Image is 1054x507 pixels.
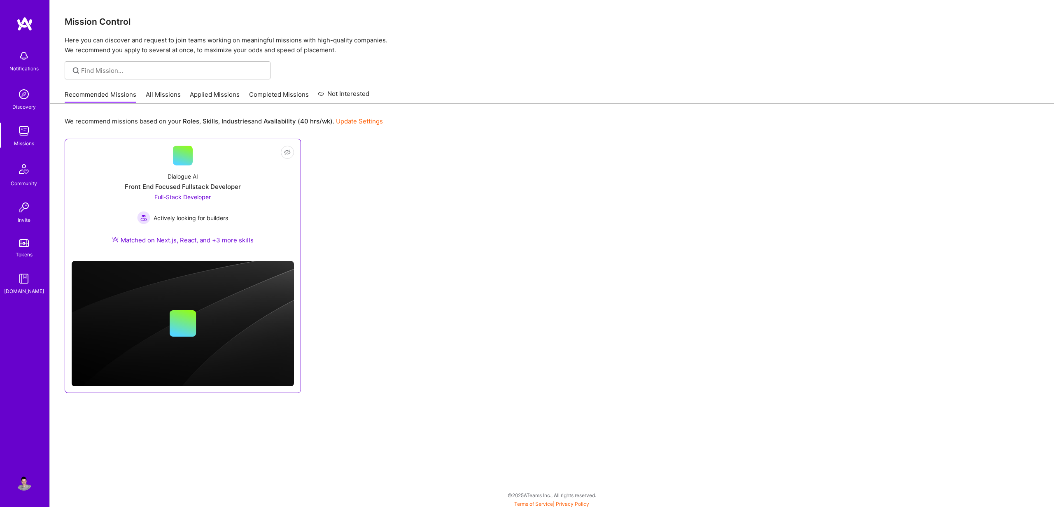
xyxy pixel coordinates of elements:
a: Completed Missions [249,90,309,104]
img: teamwork [16,123,32,139]
div: Dialogue AI [168,172,198,181]
a: Privacy Policy [556,501,589,507]
input: Find Mission... [81,66,264,75]
span: | [514,501,589,507]
img: Invite [16,199,32,216]
span: Actively looking for builders [154,214,228,222]
div: Missions [14,139,34,148]
div: Invite [18,216,30,224]
a: User Avatar [14,474,34,491]
img: tokens [19,239,29,247]
i: icon EyeClosed [284,149,291,156]
h3: Mission Control [65,16,1039,27]
a: Dialogue AIFront End Focused Fullstack DeveloperFull-Stack Developer Actively looking for builder... [72,146,294,254]
a: Not Interested [318,89,369,104]
p: Here you can discover and request to join teams working on meaningful missions with high-quality ... [65,35,1039,55]
a: Recommended Missions [65,90,136,104]
img: logo [16,16,33,31]
p: We recommend missions based on your , , and . [65,117,383,126]
b: Skills [203,117,218,125]
img: Ateam Purple Icon [112,236,119,243]
b: Industries [222,117,251,125]
i: icon SearchGrey [71,66,81,75]
div: © 2025 ATeams Inc., All rights reserved. [49,485,1054,505]
img: Community [14,159,34,179]
img: Actively looking for builders [137,211,150,224]
a: Terms of Service [514,501,553,507]
img: User Avatar [16,474,32,491]
img: bell [16,48,32,64]
div: [DOMAIN_NAME] [4,287,44,295]
b: Availability (40 hrs/wk) [263,117,333,125]
img: discovery [16,86,32,102]
img: cover [72,261,294,386]
div: Community [11,179,37,188]
a: All Missions [146,90,181,104]
span: Full-Stack Developer [154,193,211,200]
a: Update Settings [336,117,383,125]
div: Tokens [16,250,33,259]
div: Discovery [12,102,36,111]
div: Matched on Next.js, React, and +3 more skills [112,236,254,244]
img: guide book [16,270,32,287]
div: Notifications [9,64,39,73]
a: Applied Missions [190,90,240,104]
b: Roles [183,117,199,125]
div: Front End Focused Fullstack Developer [125,182,241,191]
